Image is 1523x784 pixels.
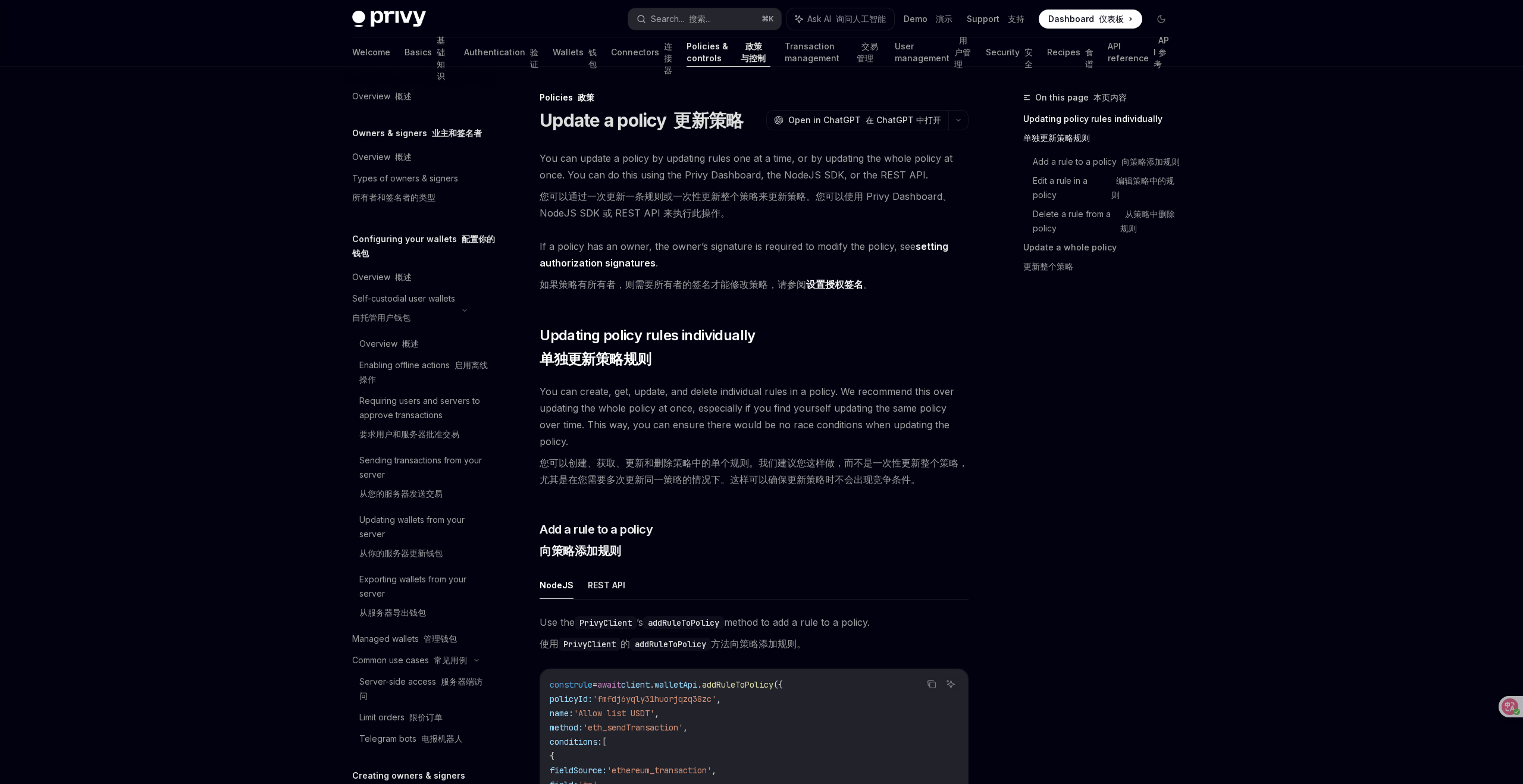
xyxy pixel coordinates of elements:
span: , [716,694,721,704]
a: API reference API 参考 [1108,38,1171,67]
button: NodeJS [540,571,574,599]
span: conditions: [550,736,602,747]
span: policyId: [550,694,593,704]
a: Server-side access 服务器端访问 [343,671,495,707]
code: addRuleToPolicy [630,638,711,651]
a: Types of owners & signers所有者和签名者的类型 [343,168,495,213]
a: Policies & controls 政策与控制 [687,38,770,67]
div: Overview [352,150,412,164]
span: You can update a policy by updating rules one at a time, or by updating the whole policy at once.... [540,150,969,226]
font: 概述 [402,338,419,349]
font: 如果策略有所有者，则需要所有者的签名才能修改策略，请参阅 。 [540,278,873,291]
a: User management 用户管理 [895,38,972,67]
a: Add a rule to a policy 向策略添加规则 [1033,152,1180,171]
font: 支持 [1008,14,1024,24]
font: 从服务器导出钱包 [359,607,426,617]
a: Telegram bots 电报机器人 [343,728,495,749]
button: REST API [588,571,625,599]
a: Dashboard 仪表板 [1039,10,1142,29]
code: PrivyClient [575,616,637,629]
font: 管理钱包 [424,634,457,644]
a: Overview 概述 [343,146,495,168]
a: Connectors 连接器 [611,38,672,67]
a: Enabling offline actions 启用离线操作 [343,355,495,390]
a: Managed wallets 管理钱包 [343,628,495,650]
div: Search... [651,12,711,26]
span: client [621,679,650,690]
div: Sending transactions from your server [359,453,488,506]
font: 业主和签名者 [432,128,482,138]
div: Policies [540,92,969,104]
a: Overview 概述 [343,266,495,288]
span: walletApi [654,679,697,690]
font: 所有者和签名者的类型 [352,192,435,202]
button: Ask AI 询问人工智能 [787,8,894,30]
span: On this page [1035,90,1127,105]
a: Wallets 钱包 [553,38,597,67]
font: 从你的服务器更新钱包 [359,548,443,558]
font: 从您的服务器发送交易 [359,488,443,498]
font: 常见用例 [434,655,467,665]
font: 在 ChatGPT 中打开 [866,115,941,125]
a: 设置授权签名 [806,278,863,291]
font: 编辑策略中的规则 [1111,175,1174,200]
span: , [654,708,659,719]
a: Security 安全 [986,38,1033,67]
span: Add a rule to a policy [540,521,653,564]
a: Support 支持 [967,13,1024,25]
font: 连接器 [664,41,672,75]
h1: Update a policy [540,109,743,131]
span: 'fmfdj6yqly31huorjqzq38zc' [593,694,716,704]
font: 政策与控制 [741,41,766,63]
code: addRuleToPolicy [643,616,724,629]
a: Transaction management 交易管理 [785,38,881,67]
a: Edit a rule in a policy 编辑策略中的规则 [1033,171,1180,205]
font: 概述 [395,272,412,282]
span: . [650,679,654,690]
div: Self-custodial user wallets [352,291,455,330]
span: Use the ’s method to add a rule to a policy. [540,614,969,657]
font: 食谱 [1085,47,1093,69]
button: Copy the contents from the code block [924,676,939,692]
a: Limit orders 限价订单 [343,707,495,728]
span: Open in ChatGPT [788,114,941,126]
font: 概述 [395,91,412,101]
div: Overview [352,89,412,104]
a: Overview 概述 [343,333,495,355]
font: 单独更新策略规则 [1023,133,1090,143]
font: 向策略添加规则 [1121,156,1180,167]
span: ⌘ K [761,14,774,24]
a: Requiring users and servers to approve transactions要求用户和服务器批准交易 [343,390,495,450]
font: 限价订单 [409,712,443,722]
font: 钱包 [588,47,597,69]
div: Requiring users and servers to approve transactions [359,394,488,446]
div: Server-side access [359,675,488,703]
a: Overview 概述 [343,86,495,107]
span: Dashboard [1048,13,1124,25]
span: . [697,679,702,690]
div: Telegram bots [359,732,463,746]
font: 从策略中删除规则 [1120,209,1175,233]
span: = [593,679,597,690]
div: Limit orders [359,710,443,725]
div: Overview [352,270,412,284]
a: Recipes 食谱 [1047,38,1093,67]
font: 搜索... [689,14,711,24]
font: 更新策略 [673,109,743,131]
font: 电报机器人 [421,733,463,744]
a: Updating policy rules individually单独更新策略规则 [1023,109,1180,152]
a: Authentication 验证 [464,38,538,67]
font: 您可以通过一次更新一条规则或一次性更新整个策略来更新策略。您可以使用 Privy Dashboard、NodeJS SDK 或 REST API 来执行此操作。 [540,190,952,219]
font: 要求用户和服务器批准交易 [359,429,459,439]
code: PrivyClient [559,638,621,651]
a: Demo 演示 [904,13,952,25]
font: 向策略添加规则 [540,544,621,558]
h5: Configuring your wallets [352,232,495,261]
span: [ [602,736,607,747]
span: , [712,765,716,776]
font: 询问人工智能 [836,14,886,24]
span: 'eth_sendTransaction' [583,722,683,733]
span: 'Allow list USDT' [574,708,654,719]
span: rule [574,679,593,690]
font: 政策 [578,92,594,102]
